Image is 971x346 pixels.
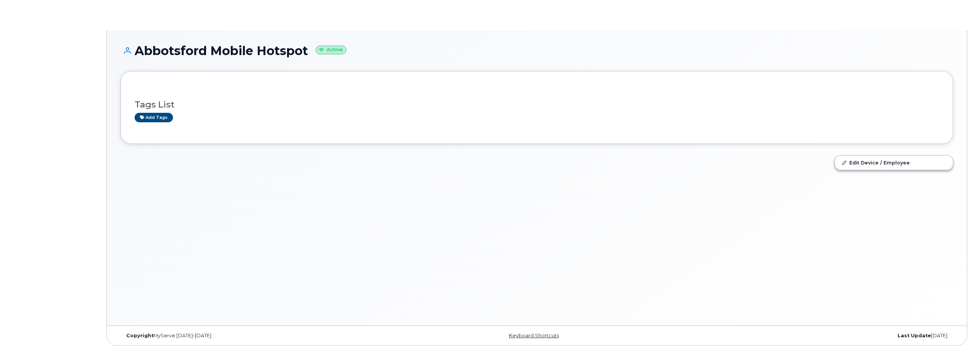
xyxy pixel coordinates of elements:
[121,44,953,57] h1: Abbotsford Mobile Hotspot
[121,333,398,339] div: MyServe [DATE]–[DATE]
[316,46,346,54] small: Active
[676,333,953,339] div: [DATE]
[898,333,931,338] strong: Last Update
[135,113,173,122] a: Add tags
[135,100,939,109] h3: Tags List
[509,333,559,338] a: Keyboard Shortcuts
[126,333,154,338] strong: Copyright
[835,156,953,169] a: Edit Device / Employee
